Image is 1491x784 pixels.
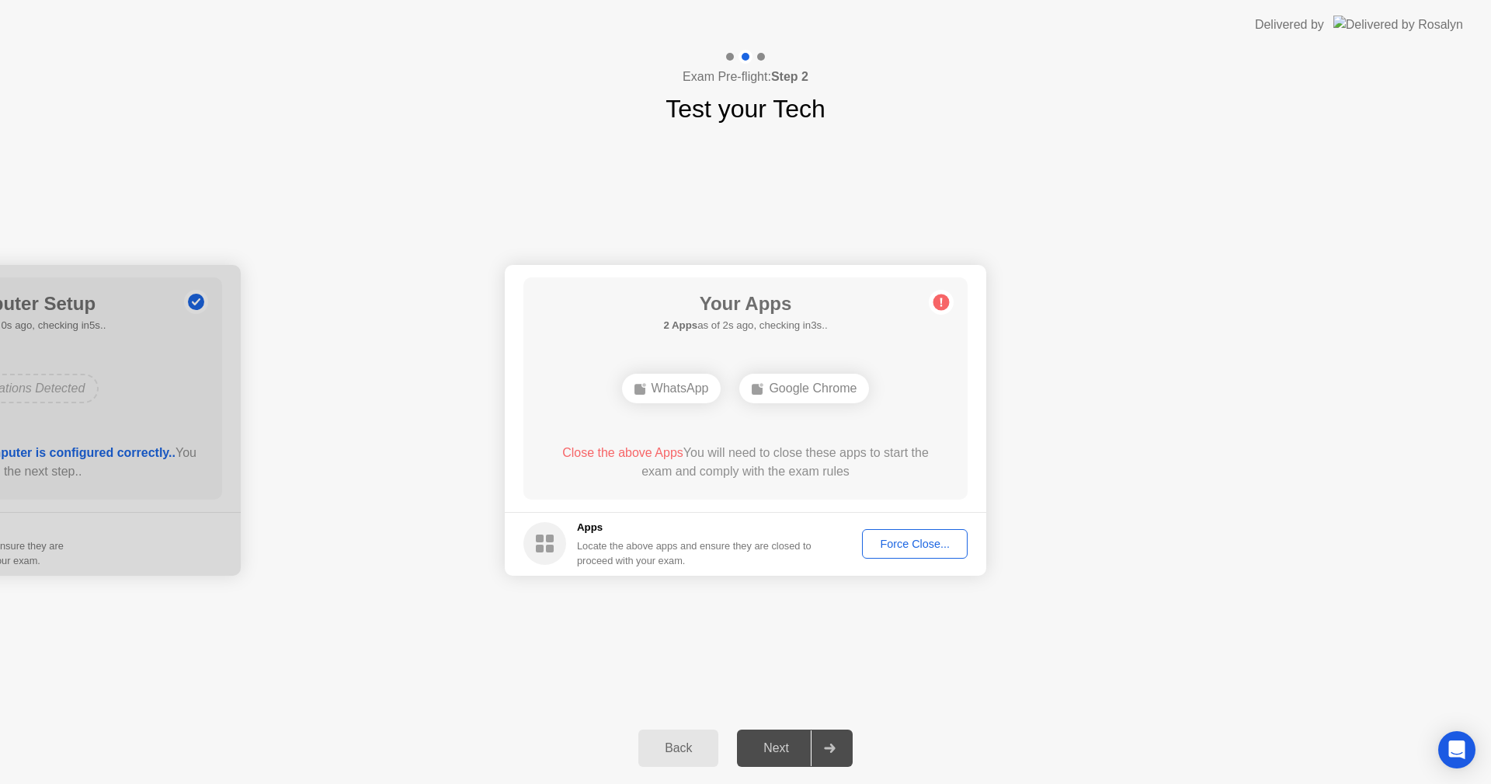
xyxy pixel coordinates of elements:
[742,741,811,755] div: Next
[663,318,827,333] h5: as of 2s ago, checking in3s..
[663,290,827,318] h1: Your Apps
[1333,16,1463,33] img: Delivered by Rosalyn
[739,374,869,403] div: Google Chrome
[577,538,812,568] div: Locate the above apps and ensure they are closed to proceed with your exam.
[638,730,718,767] button: Back
[683,68,808,86] h4: Exam Pre-flight:
[546,444,946,481] div: You will need to close these apps to start the exam and comply with the exam rules
[562,446,683,459] span: Close the above Apps
[622,374,721,403] div: WhatsApp
[643,741,714,755] div: Back
[867,538,962,550] div: Force Close...
[737,730,853,767] button: Next
[663,319,697,331] b: 2 Apps
[666,90,825,127] h1: Test your Tech
[577,520,812,535] h5: Apps
[771,70,808,83] b: Step 2
[1255,16,1324,34] div: Delivered by
[862,529,968,559] button: Force Close...
[1438,731,1475,768] div: Open Intercom Messenger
